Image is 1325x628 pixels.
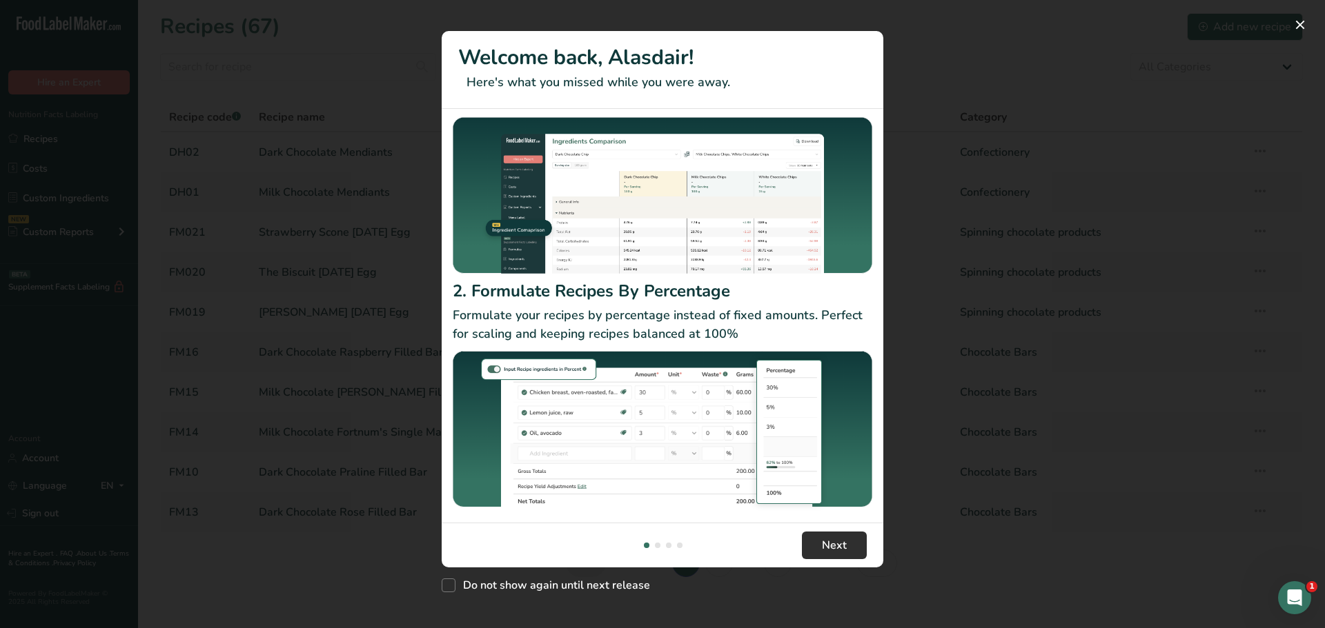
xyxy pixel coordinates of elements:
img: Ingredient Comparison Report [453,117,872,274]
h1: Welcome back, Alasdair! [458,42,867,73]
span: Do not show again until next release [455,578,650,592]
img: Formulate Recipes By Percentage [453,349,872,515]
span: Next [822,537,847,554]
p: Formulate your recipes by percentage instead of fixed amounts. Perfect for scaling and keeping re... [453,306,872,343]
button: Next [802,531,867,559]
h2: 2. Formulate Recipes By Percentage [453,278,872,303]
span: 1 [1306,581,1317,592]
p: Here's what you missed while you were away. [458,73,867,92]
iframe: Intercom live chat [1278,581,1311,614]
